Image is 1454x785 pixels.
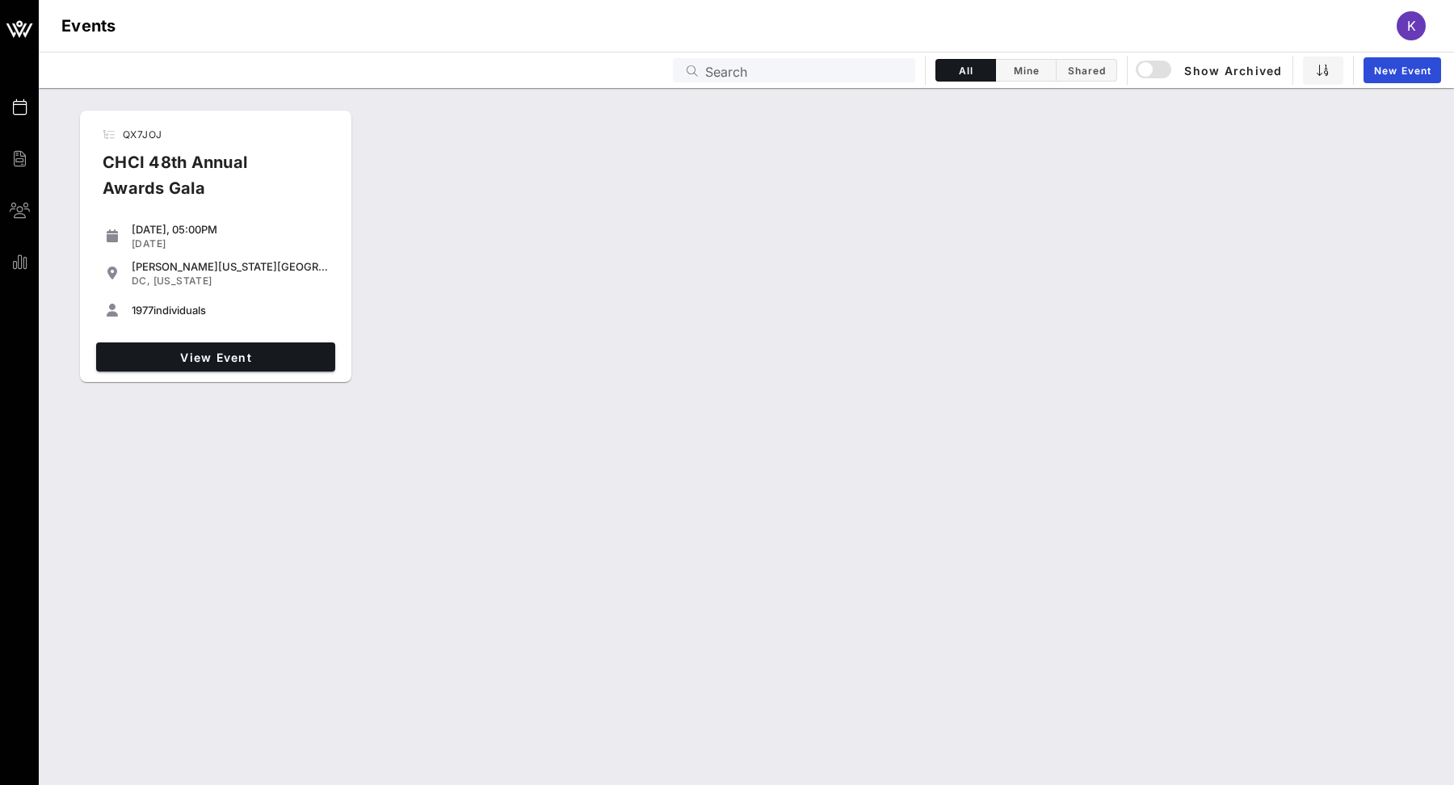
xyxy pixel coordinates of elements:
a: New Event [1364,57,1441,83]
button: Mine [996,59,1057,82]
span: Show Archived [1138,61,1282,80]
div: [PERSON_NAME][US_STATE][GEOGRAPHIC_DATA] [132,260,329,273]
h1: Events [61,13,116,39]
div: CHCI 48th Annual Awards Gala [90,149,317,214]
div: [DATE] [132,237,329,250]
span: DC, [132,275,150,287]
span: K [1407,18,1416,34]
span: Shared [1066,65,1107,77]
button: All [935,59,996,82]
div: [DATE], 05:00PM [132,223,329,236]
span: All [946,65,985,77]
span: Mine [1006,65,1046,77]
span: View Event [103,351,329,364]
span: New Event [1373,65,1431,77]
div: individuals [132,304,329,317]
span: QX7JOJ [123,128,162,141]
button: Show Archived [1137,56,1283,85]
button: Shared [1057,59,1117,82]
span: 1977 [132,304,153,317]
a: View Event [96,342,335,372]
div: K [1397,11,1426,40]
span: [US_STATE] [153,275,212,287]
